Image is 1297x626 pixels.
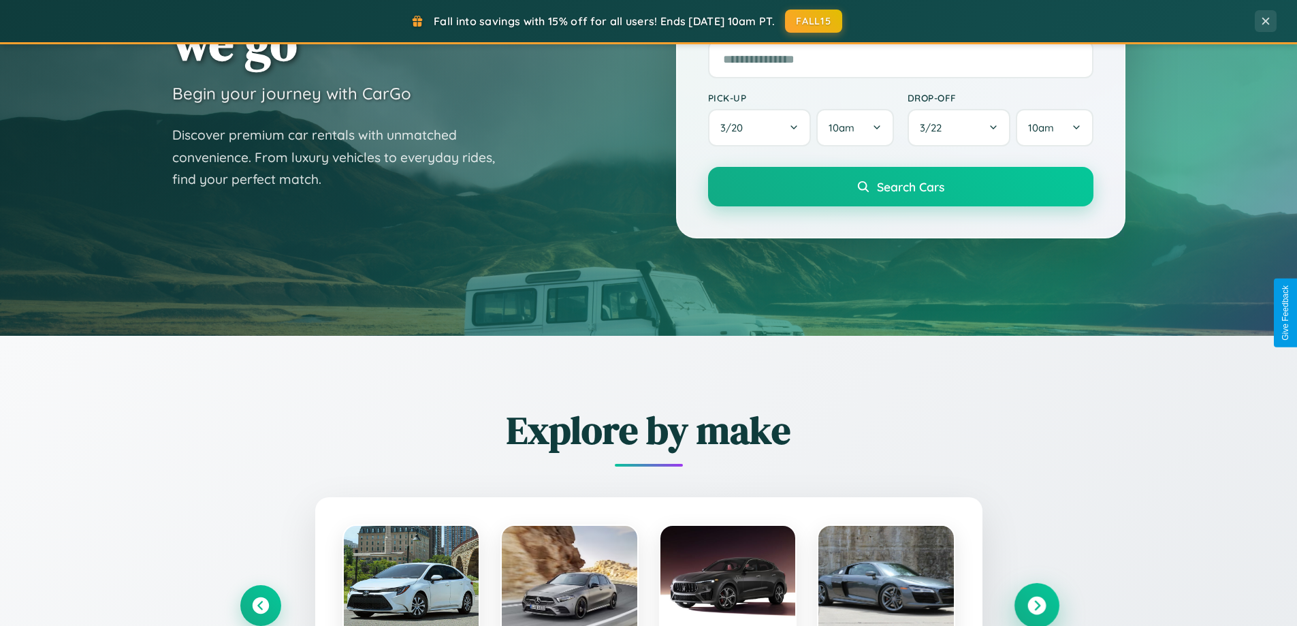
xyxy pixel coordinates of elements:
[1281,285,1290,341] div: Give Feedback
[920,121,948,134] span: 3 / 22
[240,404,1057,456] h2: Explore by make
[720,121,750,134] span: 3 / 20
[434,14,775,28] span: Fall into savings with 15% off for all users! Ends [DATE] 10am PT.
[908,92,1093,104] label: Drop-off
[1028,121,1054,134] span: 10am
[816,109,893,146] button: 10am
[708,92,894,104] label: Pick-up
[172,83,411,104] h3: Begin your journey with CarGo
[708,109,812,146] button: 3/20
[172,124,513,191] p: Discover premium car rentals with unmatched convenience. From luxury vehicles to everyday rides, ...
[785,10,842,33] button: FALL15
[1016,109,1093,146] button: 10am
[708,167,1093,206] button: Search Cars
[877,179,944,194] span: Search Cars
[829,121,854,134] span: 10am
[908,109,1011,146] button: 3/22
